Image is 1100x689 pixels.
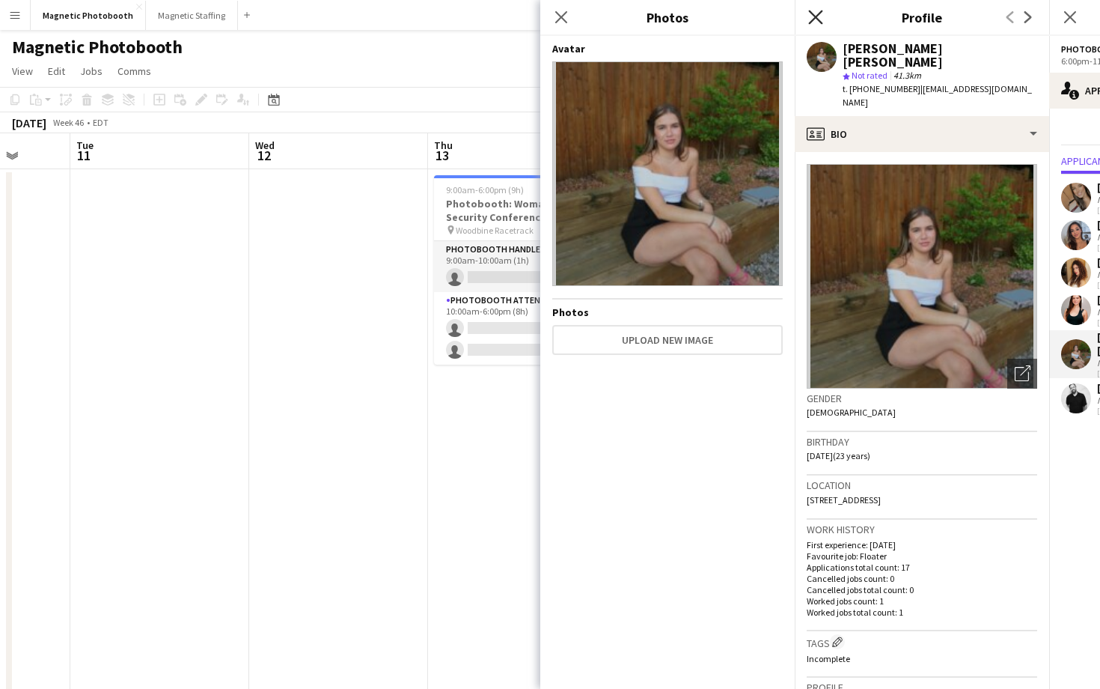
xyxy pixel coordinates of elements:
button: Upload new image [552,325,783,355]
span: Week 46 [49,117,87,128]
span: View [12,64,33,78]
app-job-card: 9:00am-6:00pm (9h)0/3Photobooth: Woman in Security Conference Woodbine Racetrack2 RolesPhotobooth... [434,175,602,365]
span: Woodbine Racetrack [456,225,534,236]
p: Worked jobs count: 1 [807,595,1037,607]
app-card-role: Photobooth Attendant0/210:00am-6:00pm (8h) [434,292,602,365]
button: Magnetic Photobooth [31,1,146,30]
div: Bio [795,116,1049,152]
a: Edit [42,61,71,81]
span: Not rated [852,70,887,81]
h3: Location [807,479,1037,492]
img: Crew avatar or photo [807,164,1037,389]
span: Jobs [80,64,103,78]
p: First experience: [DATE] [807,539,1037,550]
h4: Avatar [552,42,783,55]
app-card-role: Photobooth Handler Pick-Up/Drop-Off0/19:00am-10:00am (1h) [434,241,602,292]
h3: Profile [795,7,1049,27]
h3: Tags [807,634,1037,650]
span: Wed [255,139,275,152]
button: Magnetic Staffing [146,1,238,30]
h3: Photos [540,7,795,27]
h1: Magnetic Photobooth [12,36,183,58]
div: [PERSON_NAME] [PERSON_NAME] [843,42,1037,69]
span: Edit [48,64,65,78]
span: t. [PHONE_NUMBER] [843,83,920,94]
p: Incomplete [807,653,1037,664]
span: [DATE] (23 years) [807,450,870,461]
span: Thu [434,139,453,152]
span: Comms [117,64,151,78]
span: 12 [253,147,275,164]
a: Jobs [74,61,109,81]
a: Comms [111,61,157,81]
div: [DATE] [12,115,46,130]
p: Cancelled jobs count: 0 [807,573,1037,584]
span: [DEMOGRAPHIC_DATA] [807,407,896,418]
p: Cancelled jobs total count: 0 [807,584,1037,595]
span: 11 [74,147,94,164]
p: Worked jobs total count: 1 [807,607,1037,618]
img: Crew avatar [552,61,783,286]
span: | [EMAIL_ADDRESS][DOMAIN_NAME] [843,83,1032,108]
p: Favourite job: Floater [807,550,1037,562]
span: 13 [432,147,453,164]
h3: Photobooth: Woman in Security Conference [434,197,602,224]
a: View [6,61,39,81]
span: [STREET_ADDRESS] [807,494,881,506]
p: Applications total count: 17 [807,562,1037,573]
span: Tue [76,139,94,152]
h3: Work history [807,523,1037,536]
h3: Birthday [807,435,1037,449]
span: 9:00am-6:00pm (9h) [446,184,524,195]
div: Open photos pop-in [1007,359,1037,389]
h3: Gender [807,392,1037,405]
h4: Photos [552,306,783,319]
div: EDT [93,117,109,128]
span: 41.3km [890,70,924,81]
